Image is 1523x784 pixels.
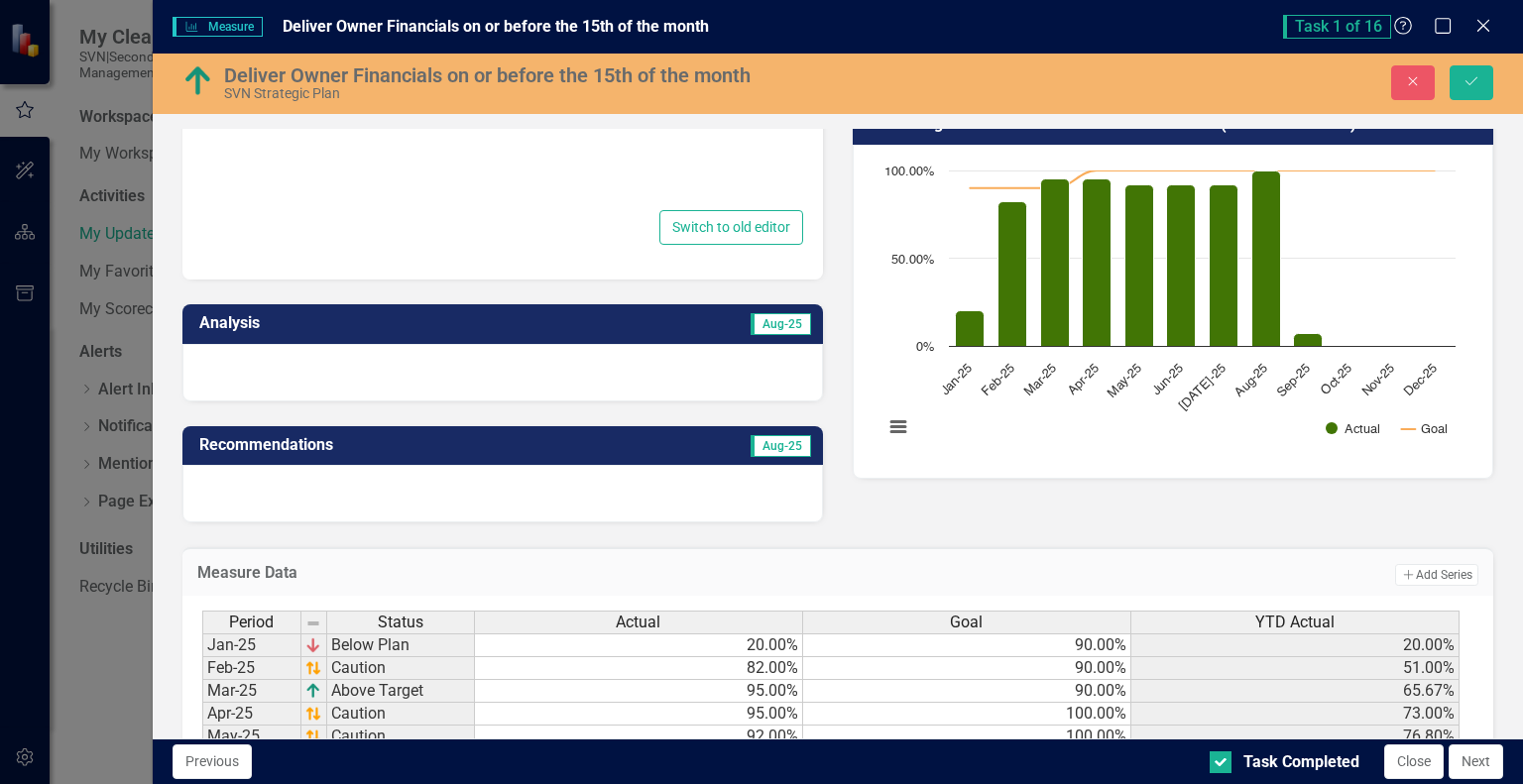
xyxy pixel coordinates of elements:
[327,633,475,657] td: Below Plan
[751,313,811,335] span: Aug-25
[751,435,811,457] span: Aug-25
[202,726,301,748] td: May-25
[950,614,983,631] span: Goal
[1209,184,1237,346] path: Jul-25, 92. Actual.
[1402,362,1439,398] text: Dec-25
[305,683,321,699] img: VmL+zLOWXp8NoCSi7l57Eu8eJ+4GWSi48xzEIItyGCrzKAg+GPZxiGYRiGYS7xC1jVADWlAHzkAAAAAElFTkSuQmCC
[199,314,502,332] h3: Analysis
[1275,362,1313,399] text: Sep-25
[1022,362,1059,398] text: Mar-25
[1359,362,1396,398] text: Nov-25
[659,210,803,245] button: Switch to old editor
[202,680,301,703] td: Mar-25
[202,657,301,680] td: Feb-25
[378,614,423,631] span: Status
[1243,751,1359,774] div: Task Completed
[229,614,274,631] span: Period
[1082,178,1111,346] path: Apr-25, 95. Actual.
[1124,184,1153,346] path: May-25, 92. Actual.
[1131,726,1460,748] td: 76.80%
[1401,421,1448,436] button: Show Goal
[199,436,618,454] h3: Recommendations
[616,614,660,631] span: Actual
[874,161,1472,458] div: Chart. Highcharts interactive chart.
[1131,657,1460,680] td: 51.00%
[475,703,803,726] td: 95.00%
[283,17,709,36] span: Deliver Owner Financials on or before the 15th of the month
[874,161,1465,458] svg: Interactive chart
[305,706,321,722] img: 7u2iTZrTEZ7i9oDWlPBULAqDHDmR3vKCs7My6dMMCIpfJOwzDMAzDMBH4B3+rbZfrisroAAAAAElFTkSuQmCC
[305,728,321,744] img: 7u2iTZrTEZ7i9oDWlPBULAqDHDmR3vKCs7My6dMMCIpfJOwzDMAzDMBH4B3+rbZfrisroAAAAAElFTkSuQmCC
[1449,744,1503,779] button: Next
[803,657,1131,680] td: 90.00%
[1040,178,1069,346] path: Mar-25, 95. Actual.
[202,703,301,726] td: Apr-25
[1066,362,1102,397] text: Apr-25
[803,703,1131,726] td: 100.00%
[327,726,475,748] td: Caution
[997,201,1026,346] path: Feb-25, 82. Actual.
[1131,703,1460,726] td: 73.00%
[224,64,912,86] div: Deliver Owner Financials on or before the 15th of the month
[916,341,934,354] text: 0%
[1283,15,1391,39] span: Task 1 of 16
[305,660,321,676] img: 7u2iTZrTEZ7i9oDWlPBULAqDHDmR3vKCs7My6dMMCIpfJOwzDMAzDMBH4B3+rbZfrisroAAAAAElFTkSuQmCC
[1131,680,1460,703] td: 65.67%
[327,680,475,703] td: Above Target
[1255,614,1335,631] span: YTD Actual
[1177,362,1229,413] text: [DATE]-25
[870,115,1483,133] h3: Percentage of Owner Packets Delivered on Time (on or before 15th)
[305,637,321,653] img: KIVvID6XQLnem7Jwd5RGsJlsyZvnEO8ojW1w+8UqMjn4yonOQRrQskXCXGmASKTRYCiTqJOcojskkyr07L4Z+PfWUOM8Y5yiO...
[1384,744,1444,779] button: Close
[955,310,984,346] path: Jan-25, 20. Actual.
[884,166,934,178] text: 100.00%
[1293,333,1322,346] path: Sep-25, 7. Actual.
[803,633,1131,657] td: 90.00%
[891,254,934,267] text: 50.00%
[197,564,895,582] h3: Measure Data
[202,633,301,657] td: Jan-25
[224,86,912,101] div: SVN Strategic Plan
[173,744,252,779] button: Previous
[1232,362,1270,399] text: Aug-25
[475,633,803,657] td: 20.00%
[980,362,1016,398] text: Feb-25
[327,657,475,680] td: Caution
[1150,362,1186,397] text: Jun-25
[803,680,1131,703] td: 90.00%
[1105,362,1143,400] text: May-25
[1251,170,1280,346] path: Aug-25, 100. Actual.
[182,65,214,97] img: Above Target
[1319,362,1354,397] text: Oct-25
[884,413,912,441] button: View chart menu, Chart
[955,170,1435,347] g: Actual, series 1 of 2. Bar series with 12 bars.
[1131,633,1460,657] td: 20.00%
[475,726,803,748] td: 92.00%
[305,616,321,631] img: 8DAGhfEEPCf229AAAAAElFTkSuQmCC
[939,362,975,397] text: Jan-25
[475,680,803,703] td: 95.00%
[173,17,263,37] span: Measure
[1166,184,1195,346] path: Jun-25, 92. Actual.
[803,726,1131,748] td: 100.00%
[1326,421,1380,436] button: Show Actual
[475,657,803,680] td: 82.00%
[1395,564,1478,586] button: Add Series
[327,703,475,726] td: Caution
